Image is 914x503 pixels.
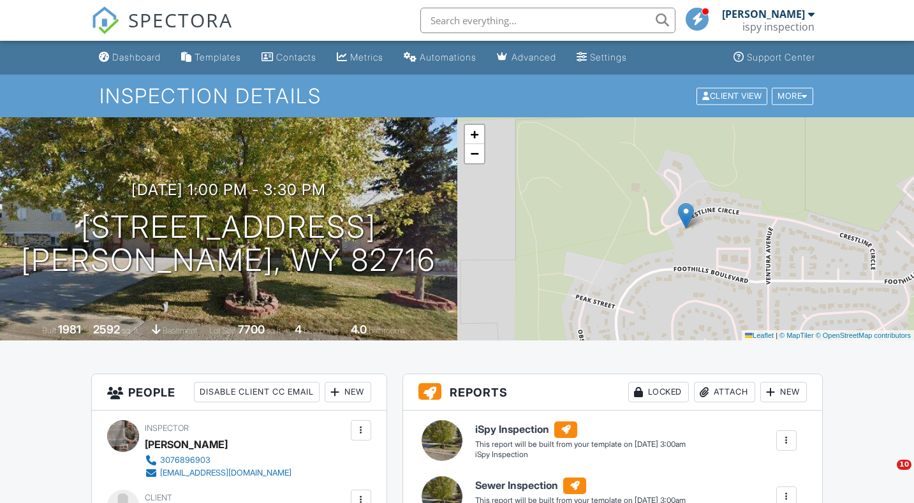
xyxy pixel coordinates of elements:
div: Disable Client CC Email [194,382,320,402]
div: More [772,87,813,105]
div: Advanced [512,52,556,62]
h3: [DATE] 1:00 pm - 3:30 pm [131,181,326,198]
h3: Reports [403,374,822,411]
div: 2592 [93,323,120,336]
div: New [760,382,807,402]
span: Inspector [145,423,189,433]
a: Contacts [256,46,321,69]
span: + [470,126,478,142]
div: 4 [295,323,302,336]
a: [EMAIL_ADDRESS][DOMAIN_NAME] [145,467,291,479]
a: Automations (Basic) [399,46,482,69]
span: Lot Size [209,326,236,335]
a: Metrics [332,46,388,69]
h6: Sewer Inspection [475,477,686,494]
span: basement [163,326,197,335]
div: ispy inspection [742,20,814,33]
a: Support Center [728,46,820,69]
span: | [776,332,778,339]
a: © OpenStreetMap contributors [816,332,911,339]
div: [EMAIL_ADDRESS][DOMAIN_NAME] [160,468,291,478]
div: 1981 [58,323,81,336]
span: Built [42,326,56,335]
a: Dashboard [94,46,166,69]
span: sq. ft. [122,326,140,335]
img: Marker [678,203,694,229]
div: Locked [628,382,689,402]
div: Client View [697,87,767,105]
div: Attach [694,382,755,402]
h3: People [92,374,387,411]
a: Zoom in [465,125,484,144]
div: Templates [195,52,241,62]
a: Templates [176,46,246,69]
span: bedrooms [304,326,339,335]
span: Client [145,493,172,502]
div: 7700 [238,323,265,336]
span: SPECTORA [128,6,233,33]
a: Client View [695,91,770,100]
div: This report will be built from your template on [DATE] 3:00am [475,439,686,449]
span: − [470,145,478,161]
h1: [STREET_ADDRESS] [PERSON_NAME], WY 82716 [21,210,436,278]
a: © MapTiler [779,332,814,339]
div: Automations [420,52,476,62]
div: Support Center [747,52,815,62]
input: Search everything... [420,8,675,33]
img: The Best Home Inspection Software - Spectora [91,6,119,34]
div: Dashboard [112,52,161,62]
div: New [325,382,371,402]
span: 10 [897,460,911,470]
div: 4.0 [351,323,367,336]
h6: iSpy Inspection [475,421,686,438]
span: bathrooms [369,326,405,335]
div: Settings [590,52,627,62]
h1: Inspection Details [100,85,814,107]
div: [PERSON_NAME] [145,435,228,454]
div: Contacts [276,52,316,62]
div: Metrics [350,52,383,62]
iframe: Intercom live chat [871,460,901,490]
span: sq.ft. [267,326,283,335]
a: 3076896903 [145,454,291,467]
a: Settings [571,46,632,69]
a: SPECTORA [91,17,233,44]
a: Leaflet [745,332,774,339]
div: iSpy Inspection [475,449,686,460]
div: 3076896903 [160,455,210,465]
a: Advanced [492,46,561,69]
div: [PERSON_NAME] [722,8,805,20]
a: Zoom out [465,144,484,163]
